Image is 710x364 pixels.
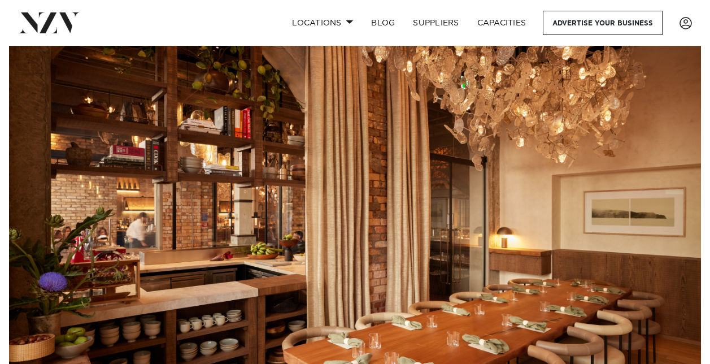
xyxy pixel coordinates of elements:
img: nzv-logo.png [18,12,80,33]
a: Capacities [468,11,535,35]
a: Locations [283,11,362,35]
a: Advertise your business [543,11,663,35]
a: BLOG [362,11,404,35]
a: SUPPLIERS [404,11,468,35]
